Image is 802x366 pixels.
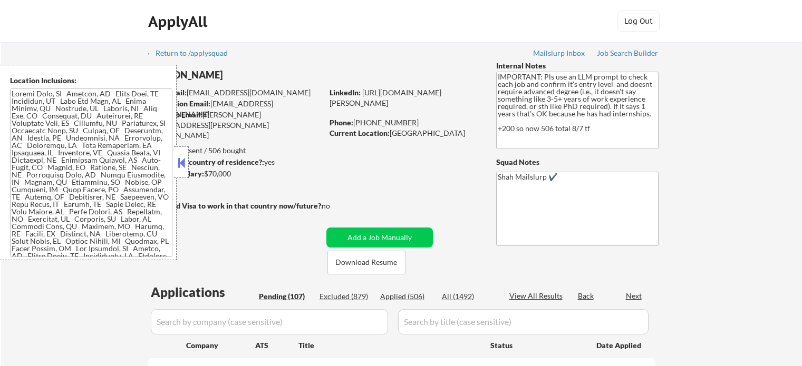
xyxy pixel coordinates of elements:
[147,157,320,167] div: yes
[148,110,323,141] div: [PERSON_NAME][EMAIL_ADDRESS][PERSON_NAME][DOMAIN_NAME]
[509,291,566,301] div: View All Results
[533,49,586,60] a: Mailslurp Inbox
[617,11,660,32] button: Log Out
[578,291,595,301] div: Back
[186,340,255,351] div: Company
[380,291,433,302] div: Applied (506)
[147,169,323,179] div: $70,000
[327,251,405,274] button: Download Resume
[596,340,643,351] div: Date Applied
[496,61,659,71] div: Internal Notes
[533,50,586,57] div: Mailslurp Inbox
[597,49,659,60] a: Job Search Builder
[147,50,238,57] div: ← Return to /applysquad
[330,128,390,137] strong: Current Location:
[147,157,264,166] strong: Can work in country of residence?:
[496,157,659,167] div: Squad Notes
[10,75,172,86] div: Location Inclusions:
[330,88,441,107] a: [URL][DOMAIN_NAME][PERSON_NAME]
[320,291,372,302] div: Excluded (879)
[398,309,649,334] input: Search by title (case sensitive)
[490,335,581,354] div: Status
[298,340,480,351] div: Title
[330,117,479,128] div: [PHONE_NUMBER]
[330,88,361,97] strong: LinkedIn:
[147,145,323,156] div: 507 sent / 506 bought
[148,87,323,98] div: [EMAIL_ADDRESS][DOMAIN_NAME]
[626,291,643,301] div: Next
[148,201,323,210] strong: Will need Visa to work in that country now/future?:
[597,50,659,57] div: Job Search Builder
[442,291,495,302] div: All (1492)
[148,13,210,31] div: ApplyAll
[326,227,433,248] button: Add a Job Manually
[147,49,238,60] a: ← Return to /applysquad
[330,128,479,139] div: [GEOGRAPHIC_DATA]
[259,291,312,302] div: Pending (107)
[330,118,353,127] strong: Phone:
[148,98,323,119] div: [EMAIL_ADDRESS][DOMAIN_NAME]
[148,68,364,82] div: [PERSON_NAME]
[151,309,388,334] input: Search by company (case sensitive)
[255,340,298,351] div: ATS
[322,201,352,211] div: no
[151,286,255,299] div: Applications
